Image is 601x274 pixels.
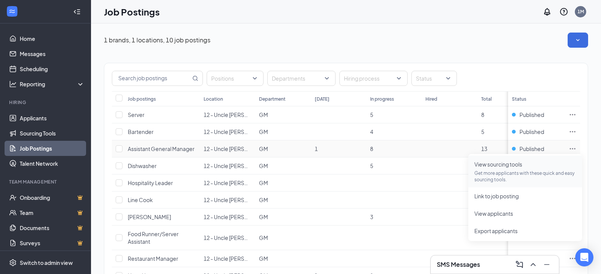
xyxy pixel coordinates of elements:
td: 12 - Uncle Julio's [200,191,255,209]
button: SmallChevronDown [568,33,588,48]
td: GM [255,174,311,191]
td: 12 - Uncle Julio's [200,157,255,174]
a: Scheduling [20,61,85,76]
span: Assistant General Manager [128,145,195,152]
h3: SMS Messages [437,260,480,269]
a: DocumentsCrown [20,220,85,235]
span: 13 [481,145,487,152]
span: GM [259,145,268,152]
td: 12 - Uncle Julio's [200,106,255,123]
span: 4 [370,128,373,135]
svg: WorkstreamLogo [8,8,16,15]
span: GM [259,128,268,135]
p: 1 brands, 1 locations, 10 job postings [104,36,210,44]
td: 12 - Uncle Julio's [200,250,255,267]
a: Talent Network [20,156,85,171]
span: 12 - Uncle [PERSON_NAME]'s [204,234,276,241]
svg: Analysis [9,80,17,88]
a: Messages [20,46,85,61]
span: Restaurant Manager [128,255,178,262]
a: TeamCrown [20,205,85,220]
a: OnboardingCrown [20,190,85,205]
span: GM [259,255,268,262]
span: GM [259,111,268,118]
a: Applicants [20,111,85,126]
td: GM [255,209,311,226]
svg: ComposeMessage [515,260,524,269]
svg: Ellipses [569,128,576,135]
a: Sourcing Tools [20,126,85,141]
span: Dishwasher [128,162,157,169]
svg: Settings [9,259,17,266]
td: 12 - Uncle Julio's [200,140,255,157]
span: 5 [481,128,484,135]
button: Minimize [541,258,553,271]
td: GM [255,250,311,267]
a: SurveysCrown [20,235,85,251]
button: ComposeMessage [513,258,526,271]
h1: Job Postings [104,5,160,18]
td: 12 - Uncle Julio's [200,123,255,140]
span: GM [259,213,268,220]
svg: Minimize [542,260,551,269]
span: Food Runner/Server Assistant [128,230,179,245]
span: 12 - Uncle [PERSON_NAME]'s [204,145,276,152]
span: 12 - Uncle [PERSON_NAME]'s [204,128,276,135]
span: 8 [481,111,484,118]
a: Home [20,31,85,46]
span: 12 - Uncle [PERSON_NAME]'s [204,111,276,118]
span: 3 [370,213,373,220]
span: GM [259,234,268,241]
span: GM [259,179,268,186]
div: Open Intercom Messenger [575,248,593,266]
button: ChevronUp [527,258,539,271]
input: Search job postings [112,71,191,86]
svg: Collapse [73,8,81,16]
div: Reporting [20,80,85,88]
th: Status [508,91,565,106]
svg: Ellipses [569,111,576,118]
span: View sourcing tools [474,161,522,168]
svg: QuestionInfo [559,7,568,16]
span: 12 - Uncle [PERSON_NAME]'s [204,162,276,169]
td: GM [255,123,311,140]
span: 8 [370,145,373,152]
svg: MagnifyingGlass [192,75,198,81]
span: Link Only [519,255,542,262]
span: 12 - Uncle [PERSON_NAME]'s [204,255,276,262]
td: GM [255,191,311,209]
div: Hiring [9,99,83,106]
span: 1 [315,145,318,152]
th: Total [477,91,533,106]
div: Switch to admin view [20,259,73,266]
td: 12 - Uncle Julio's [200,209,255,226]
div: Location [204,96,223,102]
div: Team Management [9,179,83,185]
span: Published [519,111,544,118]
svg: SmallChevronDown [574,36,582,44]
td: 12 - Uncle Julio's [200,226,255,250]
svg: Ellipses [569,255,576,262]
a: Job Postings [20,141,85,156]
span: 12 - Uncle [PERSON_NAME]'s [204,179,276,186]
svg: Ellipses [569,145,576,153]
span: GM [259,162,268,169]
td: GM [255,226,311,250]
span: GM [259,196,268,203]
th: In progress [366,91,422,106]
span: 12 - Uncle [PERSON_NAME]'s [204,213,276,220]
span: Link to job posting [474,193,519,199]
th: [DATE] [311,91,366,106]
span: 12 - Uncle [PERSON_NAME]'s [204,196,276,203]
th: Hired [422,91,477,106]
span: 5 [370,162,373,169]
span: Bartender [128,128,154,135]
td: 12 - Uncle Julio's [200,174,255,191]
td: GM [255,140,311,157]
td: GM [255,157,311,174]
span: Published [519,128,544,135]
div: Job postings [128,96,156,102]
svg: ChevronUp [529,260,538,269]
div: 1M [577,8,584,15]
p: Get more applicants with these quick and easy sourcing tools. [474,170,576,183]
